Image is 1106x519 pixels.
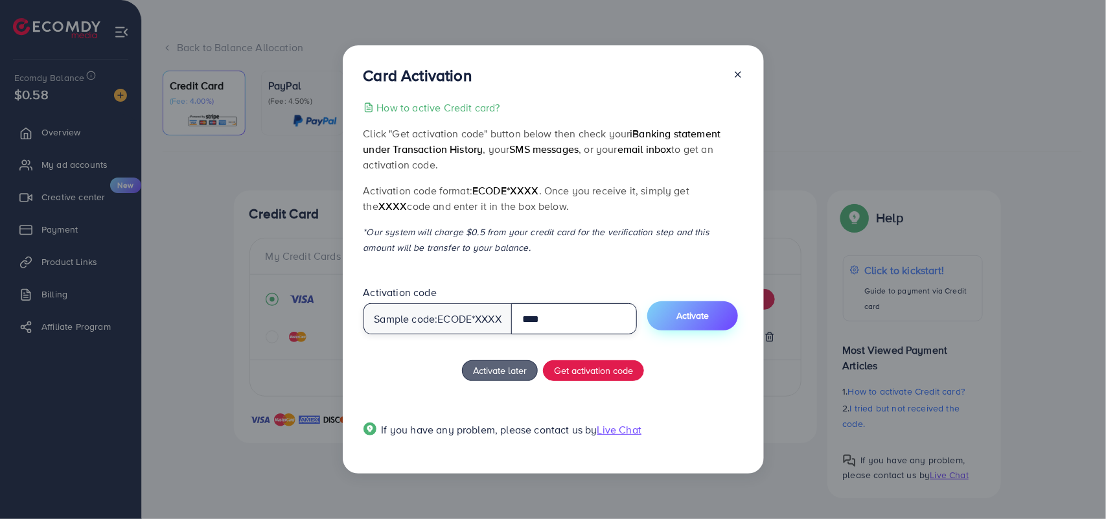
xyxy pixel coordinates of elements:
[1051,461,1096,509] iframe: Chat
[363,303,513,334] div: Sample code: *XXXX
[473,363,527,377] span: Activate later
[377,100,500,115] p: How to active Credit card?
[363,224,743,255] p: *Our system will charge $0.5 from your credit card for the verification step and this amount will...
[363,126,743,172] p: Click "Get activation code" button below then check your , your , or your to get an activation code.
[462,360,538,381] button: Activate later
[472,183,539,198] span: ecode*XXXX
[543,360,644,381] button: Get activation code
[363,285,437,300] label: Activation code
[509,142,579,156] span: SMS messages
[363,422,376,435] img: Popup guide
[363,126,721,156] span: iBanking statement under Transaction History
[363,66,472,85] h3: Card Activation
[363,183,743,214] p: Activation code format: . Once you receive it, simply get the code and enter it in the box below.
[597,422,641,437] span: Live Chat
[617,142,672,156] span: email inbox
[554,363,633,377] span: Get activation code
[676,309,709,322] span: Activate
[382,422,597,437] span: If you have any problem, please contact us by
[437,312,472,327] span: ecode
[378,199,408,213] span: XXXX
[647,301,738,330] button: Activate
